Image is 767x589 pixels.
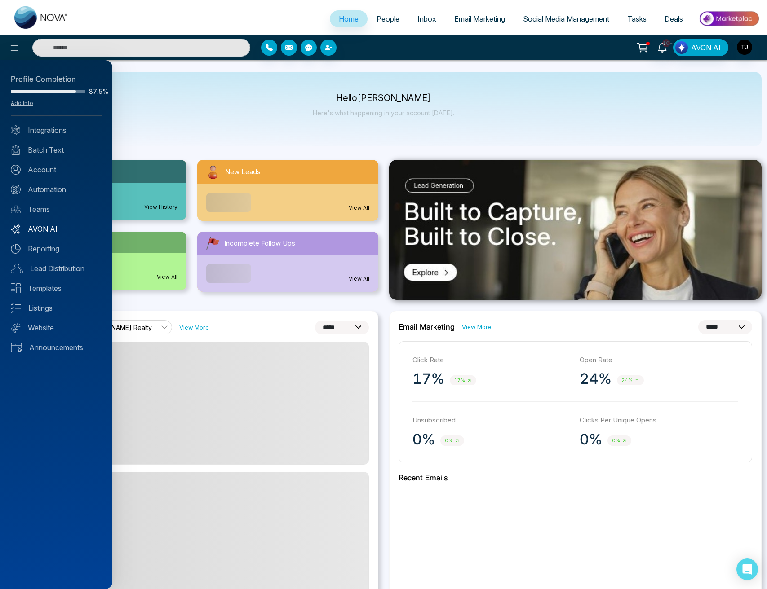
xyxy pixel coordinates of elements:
[11,125,102,136] a: Integrations
[11,100,33,106] a: Add Info
[89,88,102,95] span: 87.5%
[11,164,102,175] a: Account
[11,244,21,254] img: Reporting.svg
[11,283,21,293] img: Templates.svg
[11,303,102,313] a: Listings
[11,264,23,273] img: Lead-dist.svg
[11,323,21,333] img: Website.svg
[11,224,102,234] a: AVON AI
[11,263,102,274] a: Lead Distribution
[11,343,22,352] img: announcements.svg
[11,125,21,135] img: Integrated.svg
[11,204,21,214] img: team.svg
[11,243,102,254] a: Reporting
[11,303,21,313] img: Listings.svg
[11,145,102,155] a: Batch Text
[11,74,102,85] div: Profile Completion
[11,184,102,195] a: Automation
[11,342,102,353] a: Announcements
[11,322,102,333] a: Website
[11,224,21,234] img: Avon-AI.svg
[11,165,21,175] img: Account.svg
[736,558,758,580] div: Open Intercom Messenger
[11,145,21,155] img: batch_text_white.png
[11,283,102,294] a: Templates
[11,185,21,194] img: Automation.svg
[11,204,102,215] a: Teams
